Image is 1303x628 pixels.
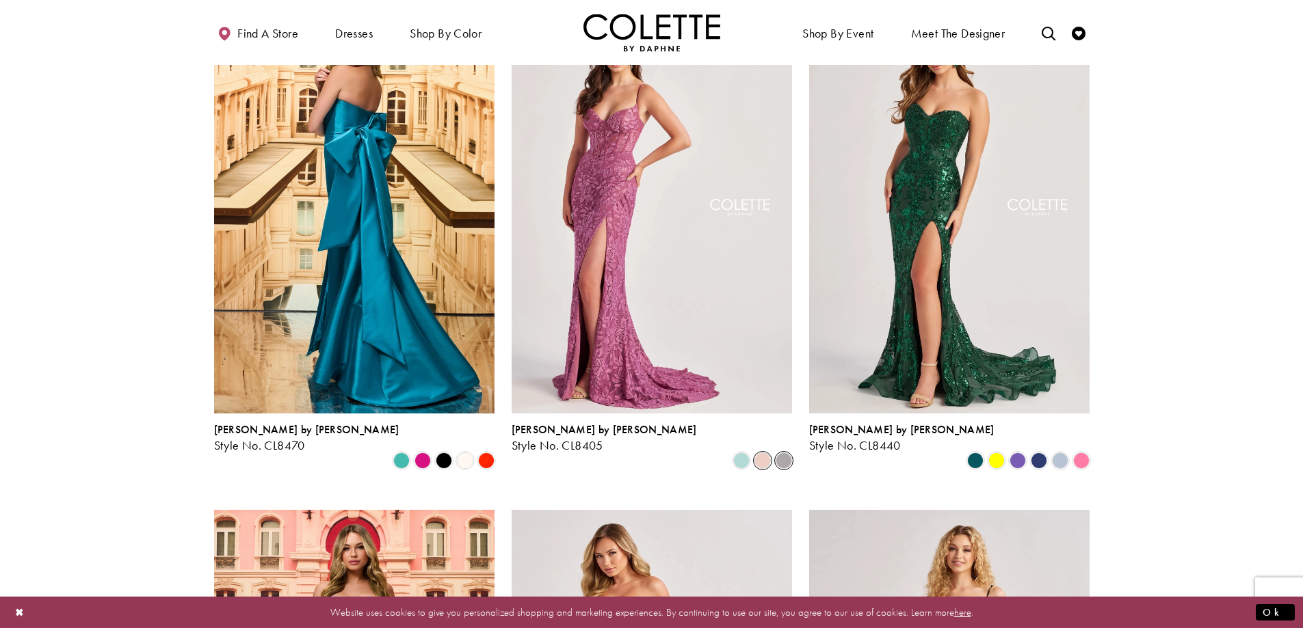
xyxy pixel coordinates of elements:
[1038,14,1059,51] a: Toggle search
[214,14,302,51] a: Find a store
[908,14,1009,51] a: Meet the designer
[410,27,482,40] span: Shop by color
[583,14,720,51] a: Visit Home Page
[457,452,473,469] i: Diamond White
[414,452,431,469] i: Fuchsia
[393,452,410,469] i: Turquoise
[478,452,495,469] i: Scarlet
[911,27,1005,40] span: Meet the designer
[583,14,720,51] img: Colette by Daphne
[954,605,971,618] a: here
[799,14,877,51] span: Shop By Event
[1068,14,1089,51] a: Check Wishlist
[1052,452,1068,469] i: Ice Blue
[214,437,305,453] span: Style No. CL8470
[776,452,792,469] i: Smoke
[512,437,603,453] span: Style No. CL8405
[809,424,995,452] div: Colette by Daphne Style No. CL8440
[237,27,298,40] span: Find a store
[754,452,771,469] i: Rose
[1031,452,1047,469] i: Navy Blue
[512,424,697,452] div: Colette by Daphne Style No. CL8405
[406,14,485,51] span: Shop by color
[967,452,984,469] i: Spruce
[214,5,495,413] a: Visit Colette by Daphne Style No. CL8470 Page
[1010,452,1026,469] i: Violet
[802,27,873,40] span: Shop By Event
[809,422,995,437] span: [PERSON_NAME] by [PERSON_NAME]
[335,27,373,40] span: Dresses
[1256,603,1295,620] button: Submit Dialog
[733,452,750,469] i: Sea Glass
[8,600,31,624] button: Close Dialog
[1073,452,1090,469] i: Cotton Candy
[809,437,901,453] span: Style No. CL8440
[988,452,1005,469] i: Yellow
[512,422,697,437] span: [PERSON_NAME] by [PERSON_NAME]
[332,14,376,51] span: Dresses
[436,452,452,469] i: Black
[214,422,399,437] span: [PERSON_NAME] by [PERSON_NAME]
[809,5,1090,413] a: Visit Colette by Daphne Style No. CL8440 Page
[214,424,399,452] div: Colette by Daphne Style No. CL8470
[512,5,792,413] a: Visit Colette by Daphne Style No. CL8405 Page
[98,603,1205,621] p: Website uses cookies to give you personalized shopping and marketing experiences. By continuing t...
